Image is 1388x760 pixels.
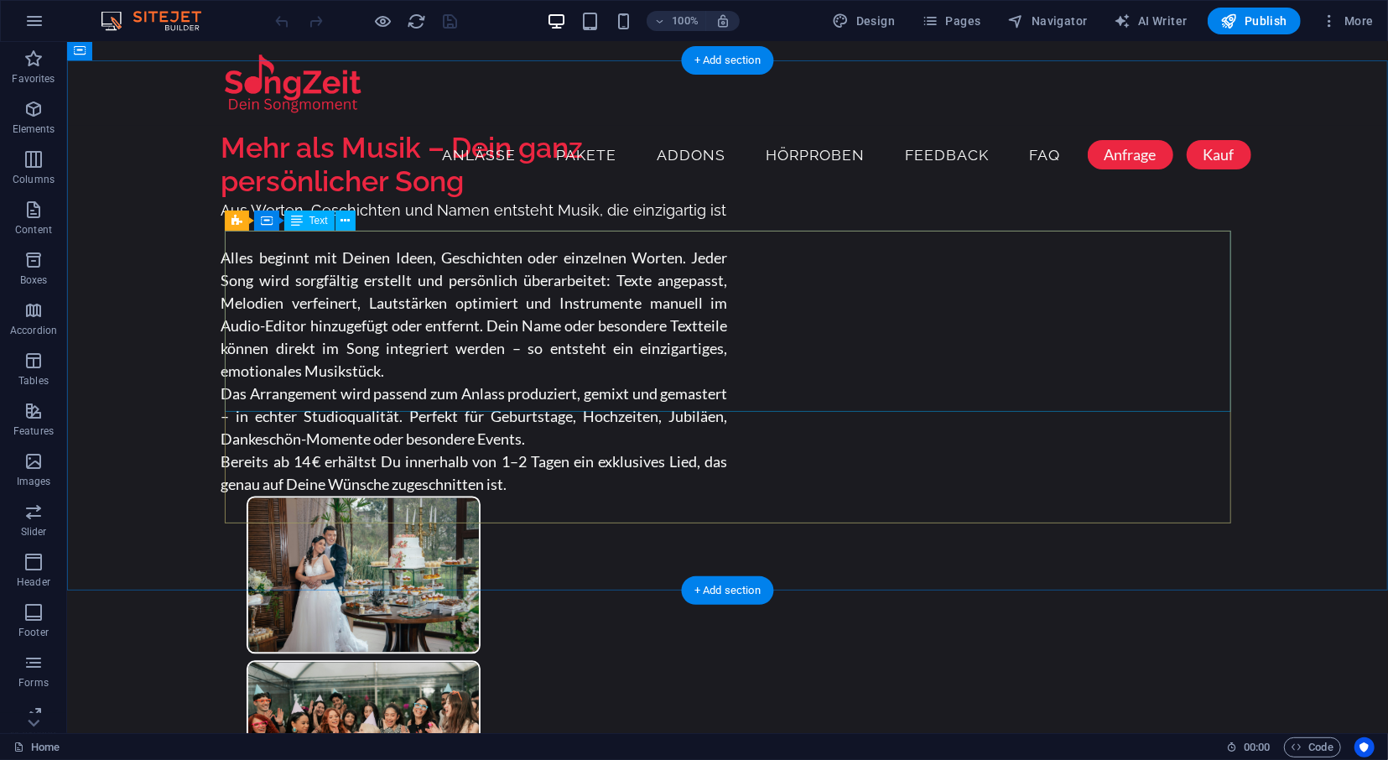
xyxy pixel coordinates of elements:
span: : [1255,741,1258,753]
p: Features [13,424,54,438]
p: Columns [13,173,55,186]
span: More [1321,13,1374,29]
i: Reload page [408,12,427,31]
p: Forms [18,676,49,690]
button: 100% [647,11,706,31]
p: Tables [18,374,49,388]
span: Design [833,13,896,29]
div: Design (Ctrl+Alt+Y) [826,8,902,34]
button: Design [826,8,902,34]
a: Click to cancel selection. Double-click to open Pages [13,737,60,757]
p: Favorites [12,72,55,86]
div: + Add section [681,576,774,605]
button: Click here to leave preview mode and continue editing [373,11,393,31]
button: Publish [1208,8,1301,34]
span: Navigator [1008,13,1088,29]
i: On resize automatically adjust zoom level to fit chosen device. [715,13,730,29]
h6: Session time [1226,737,1271,757]
button: Navigator [1001,8,1094,34]
button: Code [1284,737,1341,757]
span: 00 00 [1244,737,1270,757]
button: Pages [915,8,987,34]
p: Boxes [20,273,48,287]
p: Images [17,475,51,488]
p: Accordion [10,324,57,337]
p: Content [15,223,52,237]
h6: 100% [672,11,699,31]
span: Code [1292,737,1333,757]
div: + Add section [681,46,774,75]
span: Pages [922,13,980,29]
button: AI Writer [1108,8,1194,34]
p: Footer [18,626,49,639]
button: Usercentrics [1354,737,1375,757]
button: More [1314,8,1380,34]
span: Publish [1221,13,1287,29]
p: Elements [13,122,55,136]
img: Editor Logo [96,11,222,31]
button: reload [407,11,427,31]
p: Header [17,575,50,589]
span: AI Writer [1115,13,1188,29]
p: Slider [21,525,47,539]
span: Text [309,216,328,226]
